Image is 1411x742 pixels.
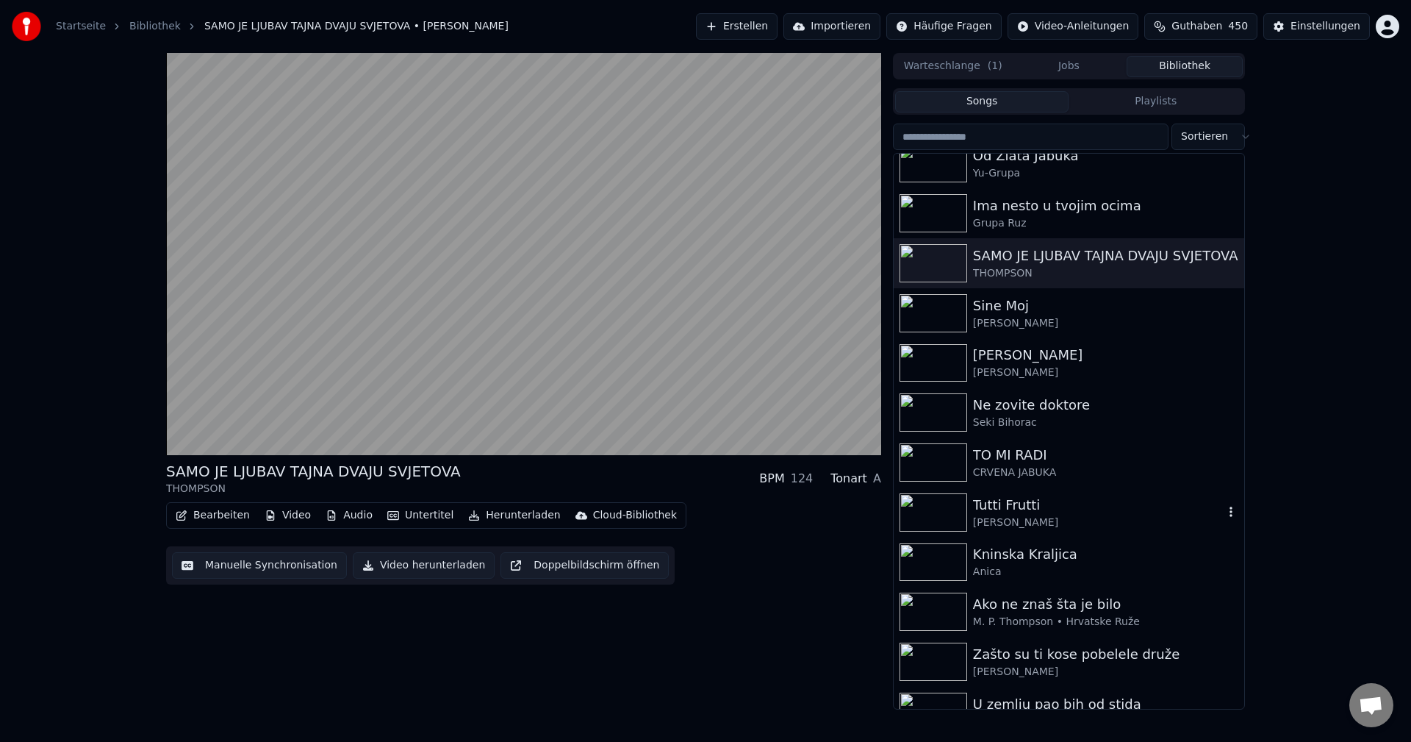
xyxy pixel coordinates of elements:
div: 124 [791,470,814,488]
span: ( 1 ) [988,59,1002,74]
button: Häufige Fragen [886,13,1002,40]
div: Tutti Frutti [973,495,1224,516]
div: M. P. Thompson • Hrvatske Ruže [973,615,1238,629]
button: Video [259,505,317,526]
button: Manuelle Synchronisation [172,552,347,579]
button: Audio [320,505,378,526]
div: Kninska Kraljica [973,544,1238,565]
div: TO MI RADI [973,445,1238,465]
button: Untertitel [381,505,459,526]
div: CRVENA JABUKA [973,465,1238,480]
div: U zemlju pao bih od stida [973,694,1238,715]
div: BPM [759,470,784,488]
button: Einstellungen [1263,13,1370,40]
button: Doppelbildschirm öffnen [500,552,669,579]
div: Ne zovite doktore [973,395,1238,415]
div: Anica [973,565,1238,579]
div: [PERSON_NAME] [973,665,1238,679]
div: SAMO JE LJUBAV TAJNA DVAJU SVJETOVA [973,246,1238,266]
div: Chat öffnen [1349,683,1393,727]
div: Sine Moj [973,296,1238,316]
div: [PERSON_NAME] [973,365,1238,380]
button: Songs [895,91,1069,113]
div: [PERSON_NAME] [973,516,1224,530]
div: THOMPSON [973,266,1238,281]
button: Bearbeiten [170,505,256,526]
div: Tonart [830,470,867,488]
div: Ima nesto u tvojim ocima [973,196,1238,216]
div: Einstellungen [1290,19,1360,34]
a: Startseite [56,19,106,34]
div: A [873,470,881,488]
button: Erstellen [696,13,778,40]
span: Guthaben [1171,19,1222,34]
div: Zašto su ti kose pobelele druže [973,644,1238,665]
button: Playlists [1069,91,1243,113]
button: Video herunterladen [353,552,495,579]
img: youka [12,12,41,41]
a: Bibliothek [129,19,181,34]
div: Od Zlata Jabuka [973,146,1238,166]
button: Guthaben450 [1144,13,1257,40]
button: Bibliothek [1127,56,1243,77]
button: Warteschlange [895,56,1011,77]
button: Herunterladen [462,505,566,526]
div: SAMO JE LJUBAV TAJNA DVAJU SVJETOVA [166,461,461,482]
button: Video-Anleitungen [1008,13,1139,40]
div: Ako ne znaš šta je bilo [973,594,1238,615]
div: [PERSON_NAME] [973,345,1238,365]
div: Cloud-Bibliothek [593,508,677,523]
div: THOMPSON [166,482,461,496]
nav: breadcrumb [56,19,509,34]
span: Sortieren [1181,129,1228,144]
span: SAMO JE LJUBAV TAJNA DVAJU SVJETOVA • [PERSON_NAME] [204,19,509,34]
button: Jobs [1011,56,1127,77]
span: 450 [1228,19,1248,34]
div: Grupa Ruz [973,216,1238,231]
div: [PERSON_NAME] [973,316,1238,331]
button: Importieren [783,13,880,40]
div: Seki Bihorac [973,415,1238,430]
div: Yu-Grupa [973,166,1238,181]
